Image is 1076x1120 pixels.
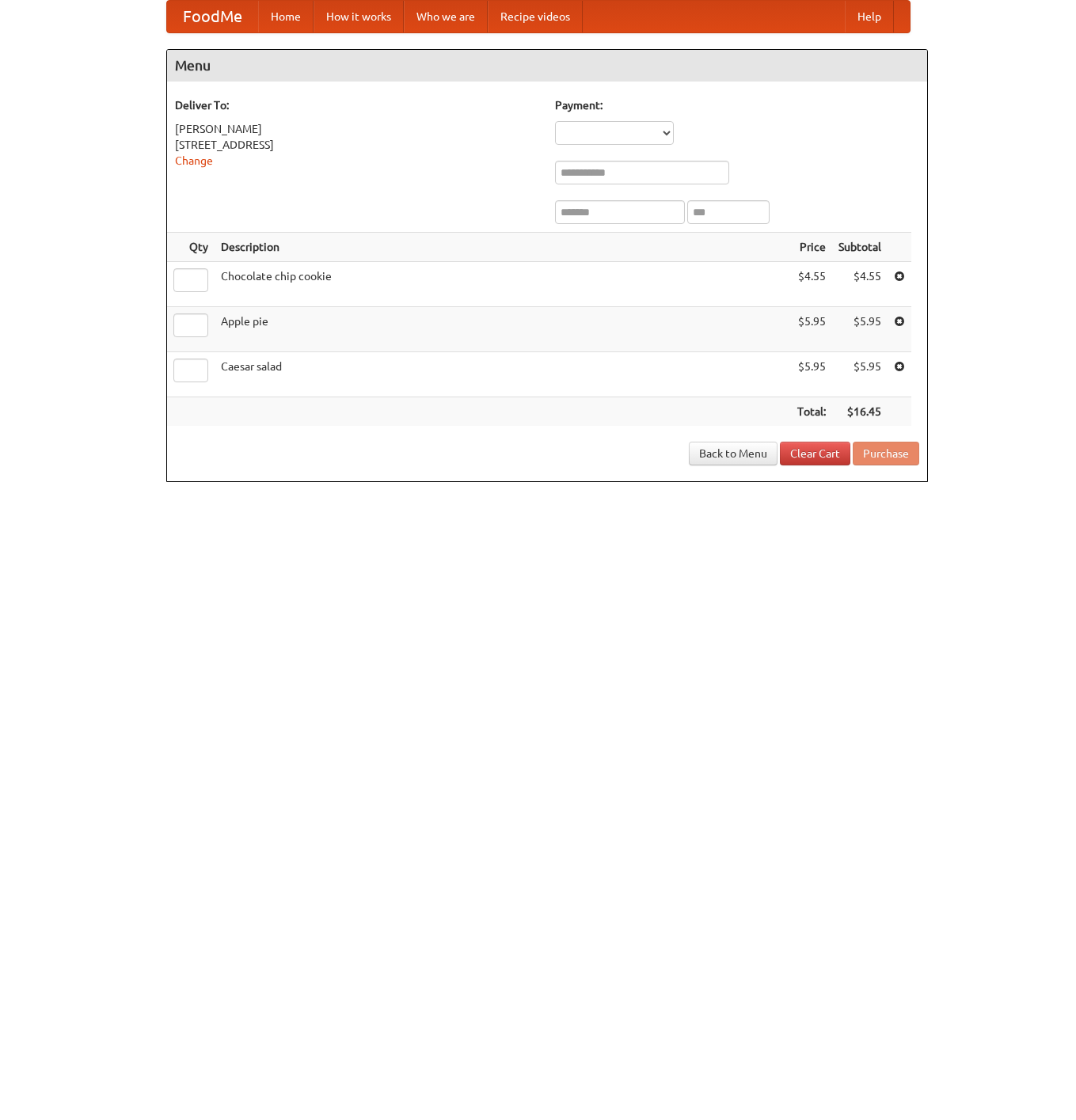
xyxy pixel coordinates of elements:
[175,137,539,153] div: [STREET_ADDRESS]
[167,50,927,82] h4: Menu
[175,154,213,167] a: Change
[215,352,791,397] td: Caesar salad
[791,307,832,352] td: $5.95
[845,1,894,32] a: Help
[853,442,919,465] button: Purchase
[791,233,832,262] th: Price
[555,97,919,113] h5: Payment:
[215,233,791,262] th: Description
[215,262,791,307] td: Chocolate chip cookie
[689,442,778,465] a: Back to Menu
[314,1,404,32] a: How it works
[791,352,832,397] td: $5.95
[791,397,832,427] th: Total:
[832,352,888,397] td: $5.95
[832,307,888,352] td: $5.95
[258,1,314,32] a: Home
[175,121,539,137] div: [PERSON_NAME]
[832,262,888,307] td: $4.55
[175,97,539,113] h5: Deliver To:
[167,1,258,32] a: FoodMe
[404,1,488,32] a: Who we are
[832,233,888,262] th: Subtotal
[215,307,791,352] td: Apple pie
[780,442,850,465] a: Clear Cart
[488,1,583,32] a: Recipe videos
[167,233,215,262] th: Qty
[832,397,888,427] th: $16.45
[791,262,832,307] td: $4.55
